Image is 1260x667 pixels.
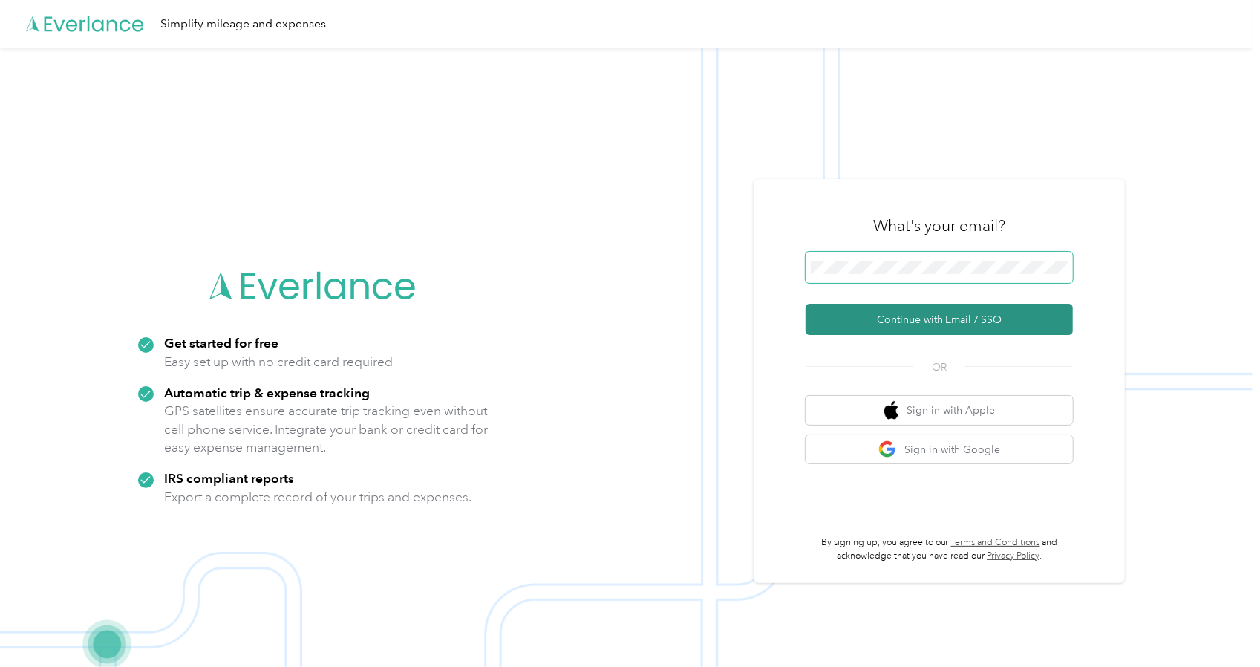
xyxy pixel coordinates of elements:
[164,488,471,507] p: Export a complete record of your trips and expenses.
[806,435,1073,464] button: google logoSign in with Google
[160,15,326,33] div: Simplify mileage and expenses
[873,215,1005,236] h3: What's your email?
[913,359,965,375] span: OR
[987,550,1039,562] a: Privacy Policy
[806,304,1073,335] button: Continue with Email / SSO
[164,385,370,400] strong: Automatic trip & expense tracking
[164,470,294,486] strong: IRS compliant reports
[164,335,278,351] strong: Get started for free
[884,401,899,420] img: apple logo
[164,402,489,457] p: GPS satellites ensure accurate trip tracking even without cell phone service. Integrate your bank...
[806,536,1073,562] p: By signing up, you agree to our and acknowledge that you have read our .
[878,440,897,459] img: google logo
[164,353,393,371] p: Easy set up with no credit card required
[951,537,1040,548] a: Terms and Conditions
[806,396,1073,425] button: apple logoSign in with Apple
